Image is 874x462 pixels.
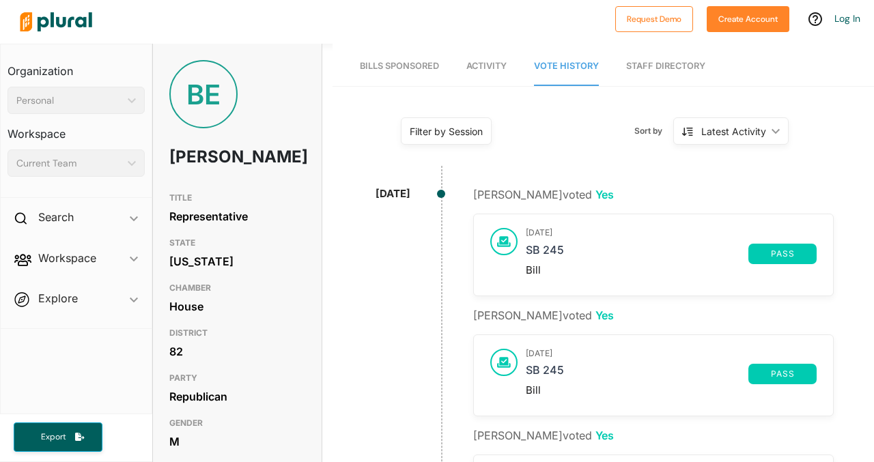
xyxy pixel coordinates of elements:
h3: [DATE] [526,228,817,237]
button: Export [14,422,102,452]
div: Current Team [16,156,122,171]
div: House [169,296,305,317]
h3: Organization [8,51,145,81]
h3: GENDER [169,415,305,431]
span: Bills Sponsored [360,61,439,71]
span: Vote History [534,61,599,71]
div: [DATE] [376,186,410,202]
a: Vote History [534,47,599,86]
h3: STATE [169,235,305,251]
a: SB 245 [526,364,748,384]
span: Yes [595,429,614,442]
span: [PERSON_NAME] voted [473,429,614,442]
span: pass [757,250,808,258]
a: SB 245 [526,244,748,264]
button: Create Account [707,6,789,32]
span: Yes [595,308,614,322]
div: Personal [16,93,122,108]
div: 82 [169,341,305,362]
a: Activity [466,47,507,86]
span: Yes [595,188,614,201]
h3: Workspace [8,114,145,144]
span: Activity [466,61,507,71]
h3: PARTY [169,370,305,386]
div: Bill [526,264,817,276]
div: Bill [526,384,817,396]
h2: Search [38,210,74,225]
a: Staff Directory [626,47,705,86]
span: [PERSON_NAME] voted [473,308,614,322]
h3: [DATE] [526,349,817,358]
a: Create Account [707,11,789,25]
div: Filter by Session [410,124,483,139]
a: Bills Sponsored [360,47,439,86]
div: BE [169,60,238,128]
span: Export [31,431,75,443]
span: Sort by [634,125,673,137]
div: Latest Activity [701,124,766,139]
div: [US_STATE] [169,251,305,272]
button: Request Demo [615,6,693,32]
div: Republican [169,386,305,407]
span: pass [757,370,808,378]
a: Request Demo [615,11,693,25]
a: Log In [834,12,860,25]
h3: DISTRICT [169,325,305,341]
span: [PERSON_NAME] voted [473,188,614,201]
h3: TITLE [169,190,305,206]
h3: CHAMBER [169,280,305,296]
div: M [169,431,305,452]
div: Representative [169,206,305,227]
h1: [PERSON_NAME] [169,136,251,177]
